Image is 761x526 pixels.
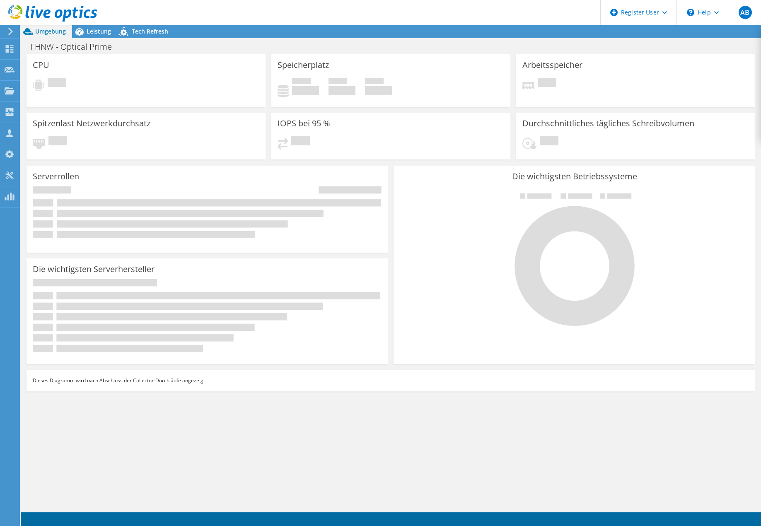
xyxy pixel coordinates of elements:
[329,78,347,86] span: Verfügbar
[329,86,355,95] h4: 0 GiB
[87,27,111,35] span: Leistung
[278,60,329,70] h3: Speicherplatz
[538,78,556,89] span: Ausstehend
[33,172,79,181] h3: Serverrollen
[365,78,384,86] span: Insgesamt
[132,27,168,35] span: Tech Refresh
[278,119,330,128] h3: IOPS bei 95 %
[291,136,310,147] span: Ausstehend
[540,136,558,147] span: Ausstehend
[27,42,125,51] h1: FHNW - Optical Prime
[33,119,150,128] h3: Spitzenlast Netzwerkdurchsatz
[522,119,694,128] h3: Durchschnittliches tägliches Schreibvolumen
[33,265,155,274] h3: Die wichtigsten Serverhersteller
[33,60,49,70] h3: CPU
[27,370,755,391] div: Dieses Diagramm wird nach Abschluss der Collector-Durchläufe angezeigt
[35,27,66,35] span: Umgebung
[687,9,694,16] svg: \n
[522,60,582,70] h3: Arbeitsspeicher
[400,172,749,181] h3: Die wichtigsten Betriebssysteme
[48,136,67,147] span: Ausstehend
[48,78,66,89] span: Ausstehend
[292,78,311,86] span: Belegt
[739,6,752,19] span: AB
[365,86,392,95] h4: 0 GiB
[292,86,319,95] h4: 0 GiB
